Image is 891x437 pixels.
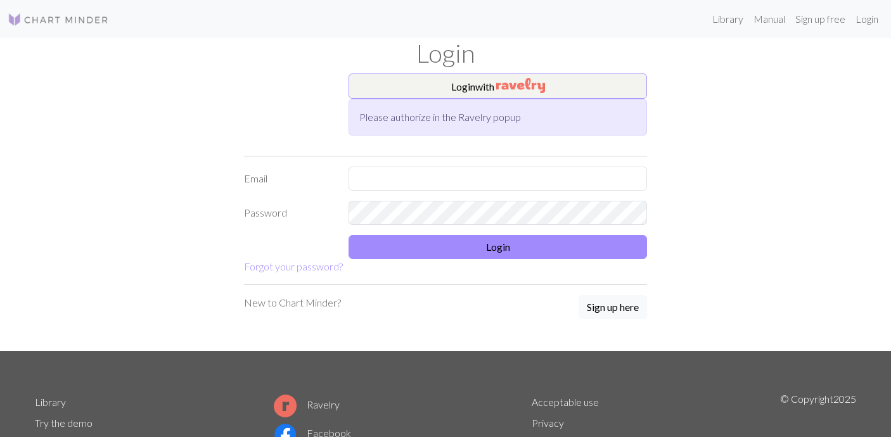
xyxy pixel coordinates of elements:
[748,6,790,32] a: Manual
[236,167,341,191] label: Email
[579,295,647,320] a: Sign up here
[532,396,599,408] a: Acceptable use
[35,417,93,429] a: Try the demo
[274,398,340,410] a: Ravelry
[496,78,545,93] img: Ravelry
[349,235,647,259] button: Login
[349,99,647,136] div: Please authorize in the Ravelry popup
[532,417,564,429] a: Privacy
[236,201,341,225] label: Password
[790,6,850,32] a: Sign up free
[244,295,341,310] p: New to Chart Minder?
[349,73,647,99] button: Loginwith
[27,38,864,68] h1: Login
[707,6,748,32] a: Library
[8,12,109,27] img: Logo
[850,6,883,32] a: Login
[35,396,66,408] a: Library
[274,395,297,417] img: Ravelry logo
[579,295,647,319] button: Sign up here
[244,260,343,272] a: Forgot your password?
